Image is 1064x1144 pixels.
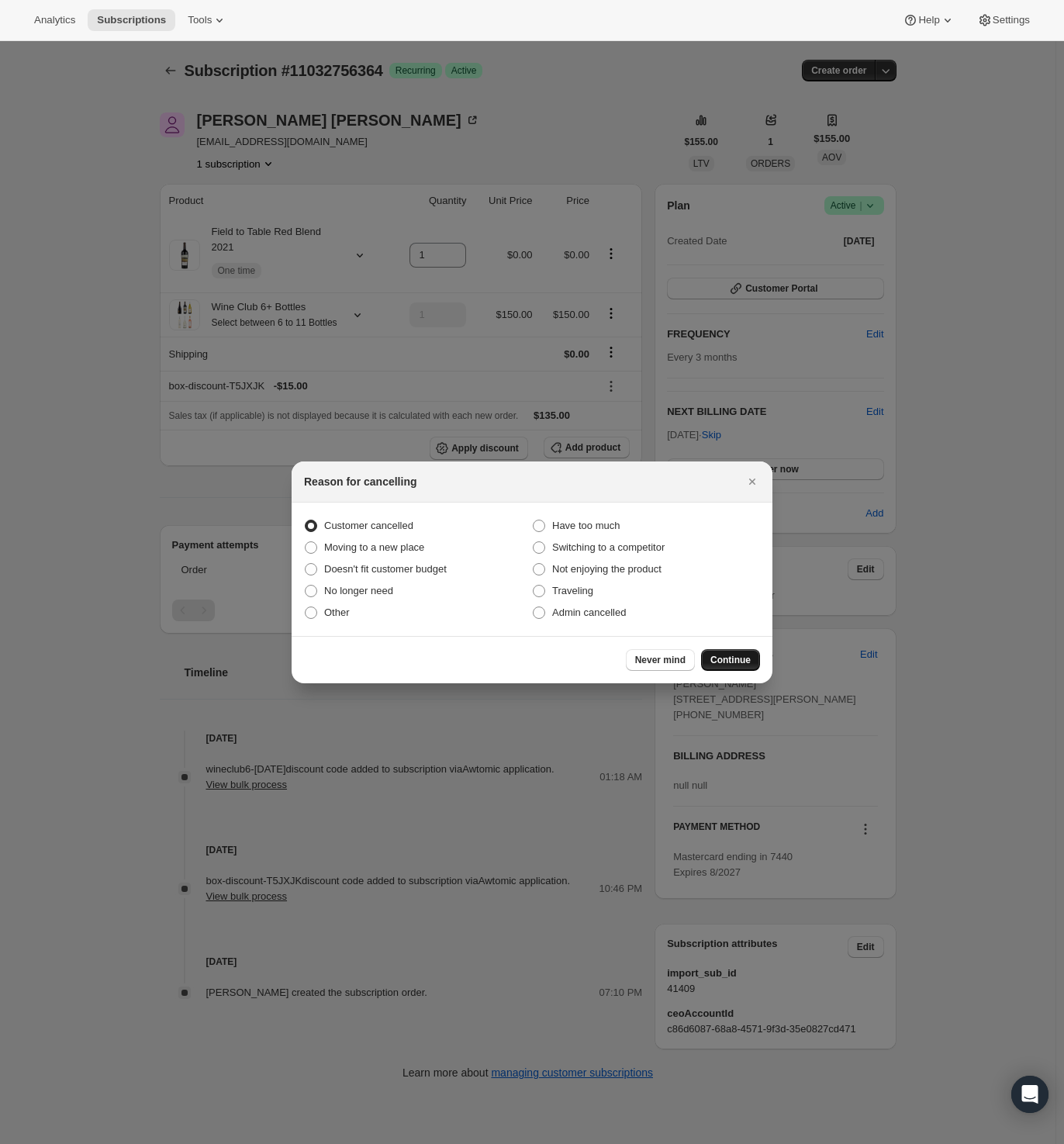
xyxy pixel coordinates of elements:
[34,14,75,26] span: Analytics
[324,607,350,618] span: Other
[552,585,593,596] span: Traveling
[88,9,175,31] button: Subscriptions
[552,563,662,575] span: Not enjoying the product
[25,9,85,31] button: Analytics
[626,649,695,671] button: Never mind
[97,14,166,26] span: Subscriptions
[324,520,413,531] span: Customer cancelled
[741,471,763,493] button: Close
[918,14,939,26] span: Help
[552,520,620,531] span: Have too much
[324,563,447,575] span: Doesn't fit customer budget
[710,654,751,666] span: Continue
[893,9,964,31] button: Help
[324,585,393,596] span: No longer need
[178,9,237,31] button: Tools
[188,14,212,26] span: Tools
[552,607,626,618] span: Admin cancelled
[993,14,1030,26] span: Settings
[635,654,686,666] span: Never mind
[968,9,1039,31] button: Settings
[1011,1076,1048,1113] div: Open Intercom Messenger
[304,474,416,489] h2: Reason for cancelling
[552,541,665,553] span: Switching to a competitor
[701,649,760,671] button: Continue
[324,541,424,553] span: Moving to a new place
